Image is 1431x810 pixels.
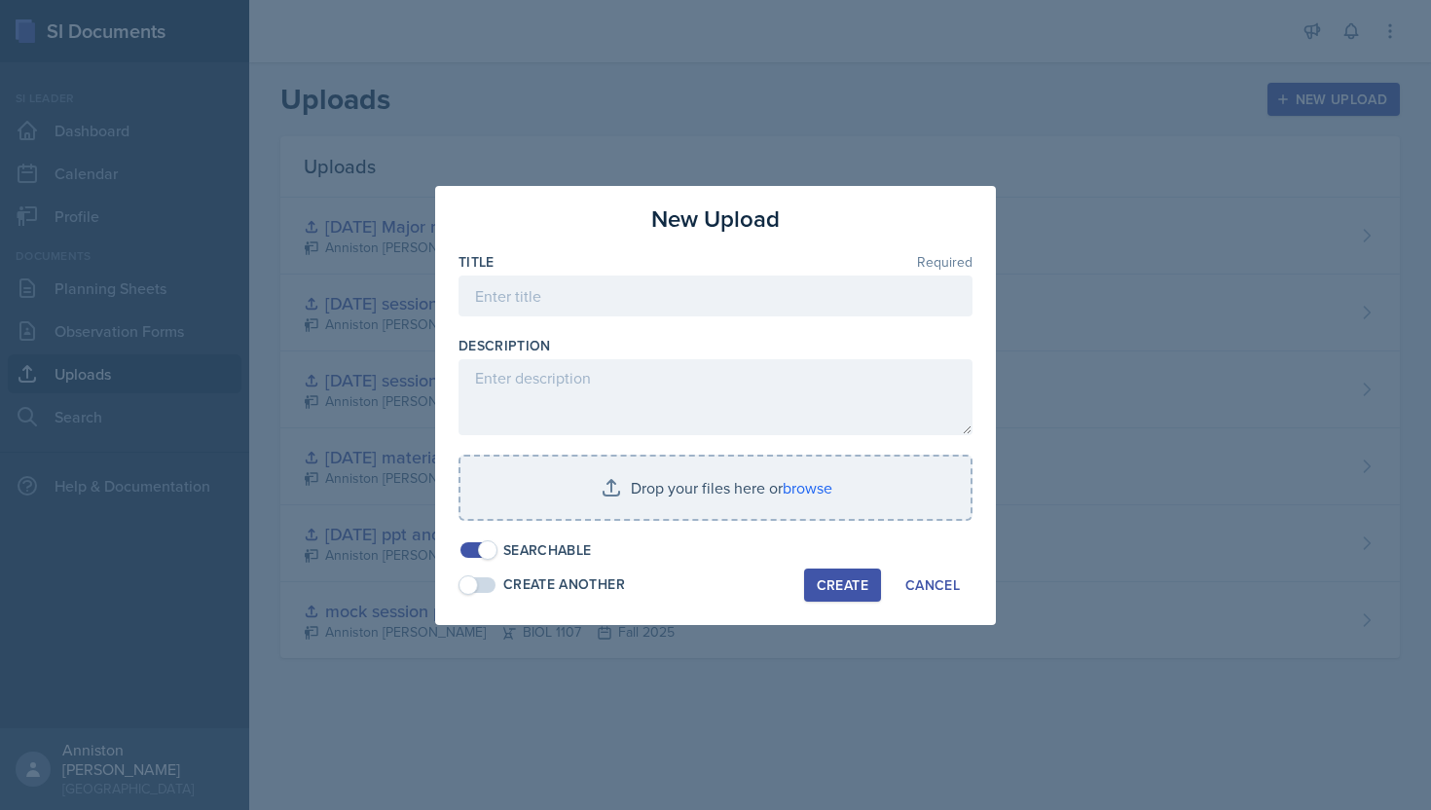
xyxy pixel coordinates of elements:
[651,202,780,237] h3: New Upload
[917,255,972,269] span: Required
[503,574,625,595] div: Create Another
[804,569,881,602] button: Create
[893,569,972,602] button: Cancel
[503,540,592,561] div: Searchable
[905,577,960,593] div: Cancel
[459,336,551,355] label: Description
[459,252,495,272] label: Title
[459,276,972,316] input: Enter title
[817,577,868,593] div: Create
